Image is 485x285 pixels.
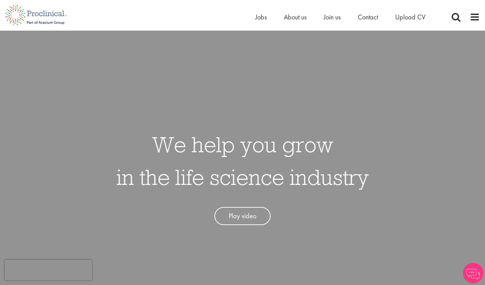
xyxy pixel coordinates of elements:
[284,13,307,21] a: About us
[116,128,369,193] h1: We help you grow in the life science industry
[255,13,267,21] a: Jobs
[463,263,483,283] img: Chatbot
[395,13,425,21] a: Upload CV
[324,13,341,21] a: Join us
[358,13,378,21] a: Contact
[214,207,271,225] a: Play video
